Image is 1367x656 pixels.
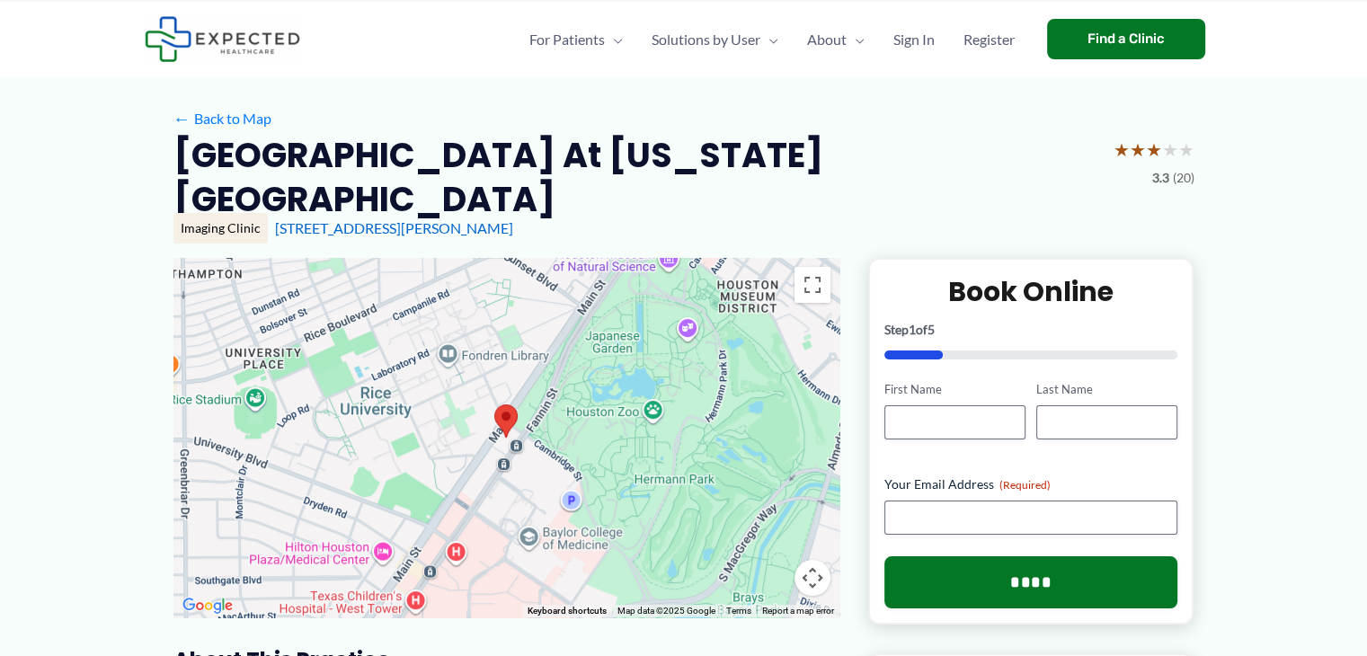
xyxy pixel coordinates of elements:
[879,8,949,71] a: Sign In
[1178,133,1194,166] span: ★
[847,8,865,71] span: Menu Toggle
[1146,133,1162,166] span: ★
[928,322,935,337] span: 5
[794,560,830,596] button: Map camera controls
[178,594,237,617] a: Open this area in Google Maps (opens a new window)
[145,16,300,62] img: Expected Healthcare Logo - side, dark font, small
[949,8,1029,71] a: Register
[617,606,715,616] span: Map data ©2025 Google
[1162,133,1178,166] span: ★
[893,8,935,71] span: Sign In
[726,606,751,616] a: Terms (opens in new tab)
[1036,381,1177,398] label: Last Name
[178,594,237,617] img: Google
[528,605,607,617] button: Keyboard shortcuts
[760,8,778,71] span: Menu Toggle
[884,381,1025,398] label: First Name
[1152,166,1169,190] span: 3.3
[884,274,1178,309] h2: Book Online
[793,8,879,71] a: AboutMenu Toggle
[529,8,605,71] span: For Patients
[884,475,1178,493] label: Your Email Address
[807,8,847,71] span: About
[515,8,637,71] a: For PatientsMenu Toggle
[1047,19,1205,59] a: Find a Clinic
[605,8,623,71] span: Menu Toggle
[173,133,1099,222] h2: [GEOGRAPHIC_DATA] at [US_STATE][GEOGRAPHIC_DATA]
[1130,133,1146,166] span: ★
[884,324,1178,336] p: Step of
[173,105,271,132] a: ←Back to Map
[173,213,268,244] div: Imaging Clinic
[963,8,1015,71] span: Register
[762,606,834,616] a: Report a map error
[637,8,793,71] a: Solutions by UserMenu Toggle
[794,267,830,303] button: Toggle fullscreen view
[515,8,1029,71] nav: Primary Site Navigation
[173,110,191,127] span: ←
[1114,133,1130,166] span: ★
[275,219,513,236] a: [STREET_ADDRESS][PERSON_NAME]
[652,8,760,71] span: Solutions by User
[1173,166,1194,190] span: (20)
[909,322,916,337] span: 1
[999,478,1051,492] span: (Required)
